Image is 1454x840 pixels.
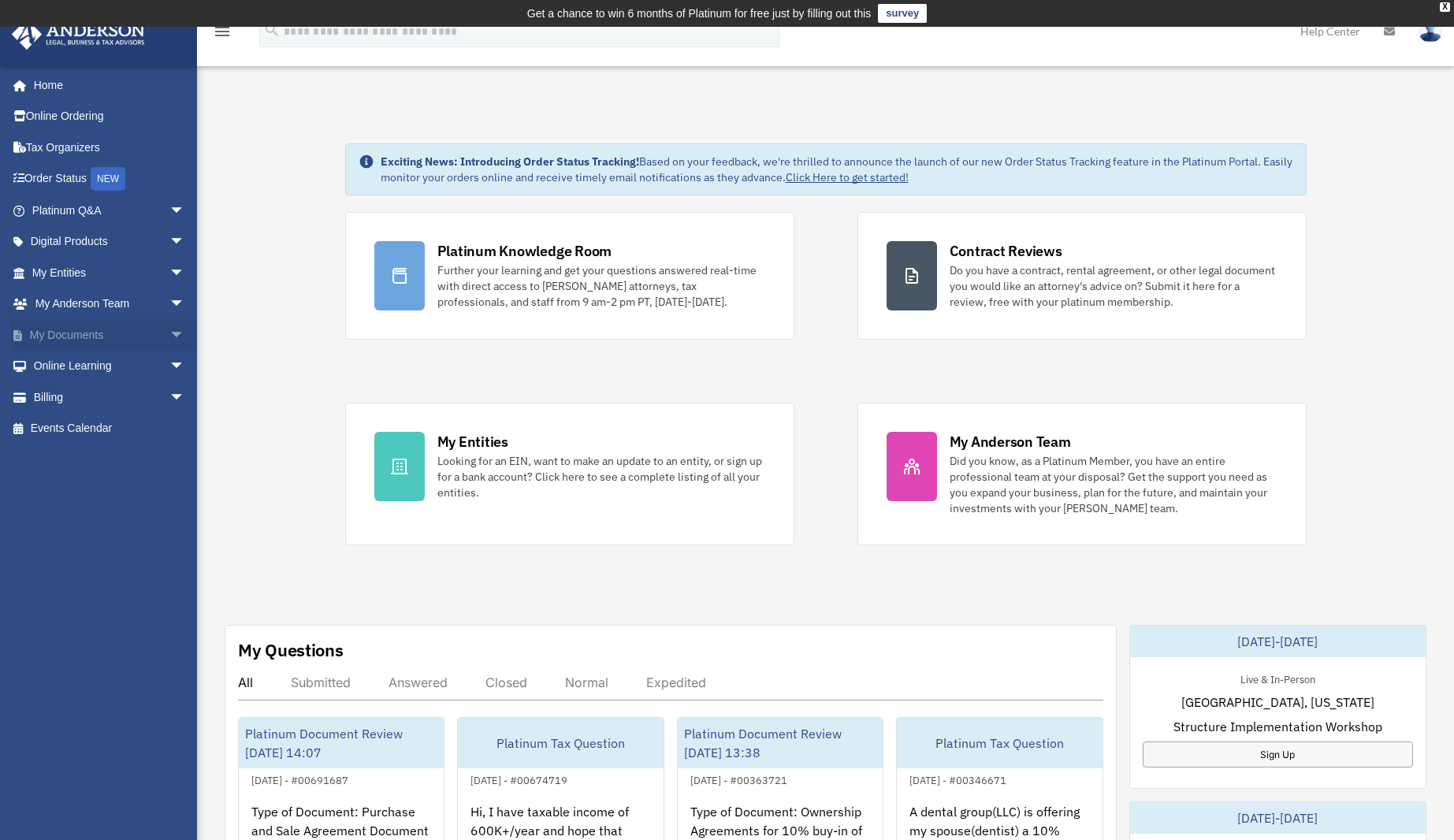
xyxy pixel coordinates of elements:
div: Platinum Document Review [DATE] 13:38 [678,718,883,768]
a: Billingarrow_drop_down [11,381,209,413]
div: Get a chance to win 6 months of Platinum for free just by filling out this [527,4,872,23]
span: arrow_drop_down [169,195,201,227]
span: arrow_drop_down [169,226,201,258]
div: Contract Reviews [950,241,1062,261]
span: arrow_drop_down [169,319,201,351]
span: arrow_drop_down [169,381,201,414]
div: Platinum Document Review [DATE] 14:07 [239,718,444,768]
a: Events Calendar [11,413,209,444]
div: [DATE] - #00363721 [678,771,800,787]
div: My Entities [437,432,508,452]
div: [DATE]-[DATE] [1130,802,1426,834]
div: Do you have a contract, rental agreement, or other legal document you would like an attorney's ad... [950,262,1277,310]
div: Further your learning and get your questions answered real-time with direct access to [PERSON_NAM... [437,262,765,310]
span: arrow_drop_down [169,351,201,383]
div: [DATE] - #00674719 [458,771,580,787]
strong: Exciting News: Introducing Order Status Tracking! [381,154,639,169]
a: Order StatusNEW [11,163,209,195]
div: All [238,675,253,690]
a: Tax Organizers [11,132,209,163]
img: User Pic [1419,20,1442,43]
div: Normal [565,675,608,690]
span: [GEOGRAPHIC_DATA], [US_STATE] [1181,693,1374,712]
span: arrow_drop_down [169,288,201,321]
div: [DATE] - #00346671 [897,771,1019,787]
div: Looking for an EIN, want to make an update to an entity, or sign up for a bank account? Click her... [437,453,765,500]
a: My Anderson Team Did you know, as a Platinum Member, you have an entire professional team at your... [857,403,1307,545]
span: arrow_drop_down [169,257,201,289]
div: Answered [389,675,448,690]
a: Platinum Knowledge Room Further your learning and get your questions answered real-time with dire... [345,212,794,340]
div: Platinum Tax Question [458,718,663,768]
div: Submitted [291,675,351,690]
div: Expedited [646,675,706,690]
a: My Entitiesarrow_drop_down [11,257,209,288]
div: My Anderson Team [950,432,1071,452]
div: Platinum Knowledge Room [437,241,612,261]
a: My Documentsarrow_drop_down [11,319,209,351]
div: Closed [485,675,527,690]
a: Online Learningarrow_drop_down [11,351,209,382]
i: menu [213,22,232,41]
a: survey [878,4,927,23]
a: Home [11,69,201,101]
div: My Questions [238,638,344,662]
a: menu [213,28,232,41]
div: [DATE] - #00691687 [239,771,361,787]
a: Sign Up [1143,742,1413,768]
div: Platinum Tax Question [897,718,1102,768]
div: Did you know, as a Platinum Member, you have an entire professional team at your disposal? Get th... [950,453,1277,516]
a: Contract Reviews Do you have a contract, rental agreement, or other legal document you would like... [857,212,1307,340]
div: close [1440,2,1450,12]
a: Online Ordering [11,101,209,132]
img: Anderson Advisors Platinum Portal [7,19,150,50]
a: Platinum Q&Aarrow_drop_down [11,195,209,226]
a: My Entities Looking for an EIN, want to make an update to an entity, or sign up for a bank accoun... [345,403,794,545]
div: [DATE]-[DATE] [1130,626,1426,657]
i: search [263,21,281,39]
a: My Anderson Teamarrow_drop_down [11,288,209,320]
a: Click Here to get started! [786,170,909,184]
div: NEW [91,167,125,191]
div: Live & In-Person [1228,670,1328,686]
span: Structure Implementation Workshop [1173,717,1382,736]
div: Based on your feedback, we're thrilled to announce the launch of our new Order Status Tracking fe... [381,154,1293,185]
a: Digital Productsarrow_drop_down [11,226,209,258]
